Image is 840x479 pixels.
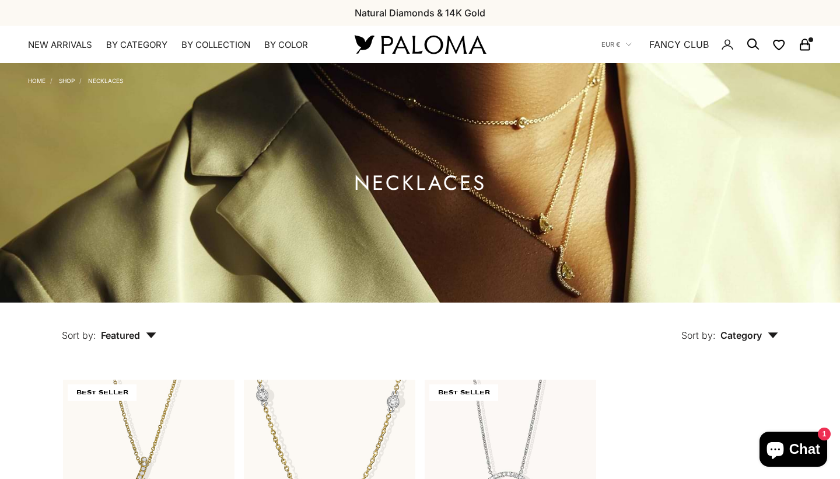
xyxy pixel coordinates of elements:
[59,77,75,84] a: Shop
[354,176,487,190] h1: Necklaces
[62,329,96,341] span: Sort by:
[720,329,778,341] span: Category
[28,39,327,51] nav: Primary navigation
[756,432,831,470] inbox-online-store-chat: Shopify online store chat
[35,303,183,352] button: Sort by: Featured
[601,26,812,63] nav: Secondary navigation
[28,39,92,51] a: NEW ARRIVALS
[601,39,632,50] button: EUR €
[28,75,123,84] nav: Breadcrumb
[88,77,123,84] a: Necklaces
[106,39,167,51] summary: By Category
[429,384,498,401] span: BEST SELLER
[101,329,156,341] span: Featured
[355,5,485,20] p: Natural Diamonds & 14K Gold
[68,384,136,401] span: BEST SELLER
[601,39,620,50] span: EUR €
[654,303,805,352] button: Sort by: Category
[681,329,716,341] span: Sort by:
[28,77,45,84] a: Home
[649,37,709,52] a: FANCY CLUB
[264,39,308,51] summary: By Color
[181,39,250,51] summary: By Collection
